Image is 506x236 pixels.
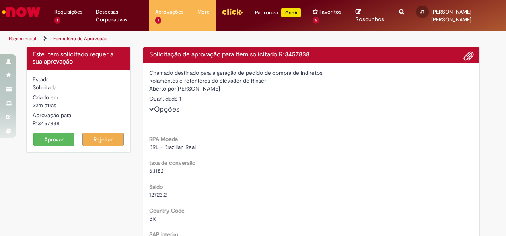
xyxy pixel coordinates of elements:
[281,8,301,17] p: +GenAi
[149,85,474,95] div: [PERSON_NAME]
[149,159,195,166] b: taxa de conversão
[82,133,124,146] button: Rejeitar
[149,215,156,222] span: BR
[431,8,471,23] span: [PERSON_NAME] [PERSON_NAME]
[53,35,107,42] a: Formulário de Aprovação
[149,135,178,143] b: RPA Moeda
[149,95,474,103] div: Quantidade 1
[33,111,71,119] label: Aprovação para
[33,51,125,65] h4: Este Item solicitado requer a sua aprovação
[149,183,163,190] b: Saldo
[155,8,183,16] span: Aprovações
[149,167,163,174] span: 6.1182
[149,85,176,93] label: Aberto por
[54,17,60,24] span: 1
[255,8,301,17] div: Padroniza
[149,191,167,198] span: 12723.2
[1,4,42,20] img: ServiceNow
[149,143,196,151] span: BRL - Brazilian Real
[222,6,243,17] img: click_logo_yellow_360x200.png
[149,77,474,85] div: Rolamentos e retentores do elevador do Rinser
[33,101,125,109] div: 28/08/2025 13:27:21
[9,35,36,42] a: Página inicial
[33,102,56,109] span: 22m atrás
[149,51,474,58] h4: Solicitação de aprovação para Item solicitado R13457838
[313,17,319,24] span: 5
[33,83,125,91] div: Solicitada
[149,207,185,214] b: Country Code
[356,15,384,23] span: Rascunhos
[155,17,161,24] span: 1
[197,8,210,16] span: More
[319,8,341,16] span: Favoritos
[54,8,82,16] span: Requisições
[33,133,75,146] button: Aprovar
[149,69,474,77] div: Chamado destinado para a geração de pedido de compra de indiretos.
[420,9,424,14] span: JT
[33,119,125,127] div: R13457838
[33,93,58,101] label: Criado em
[356,8,387,23] a: Rascunhos
[6,31,331,46] ul: Trilhas de página
[33,75,49,83] label: Estado
[33,102,56,109] time: 28/08/2025 13:27:21
[96,8,143,24] span: Despesas Corporativas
